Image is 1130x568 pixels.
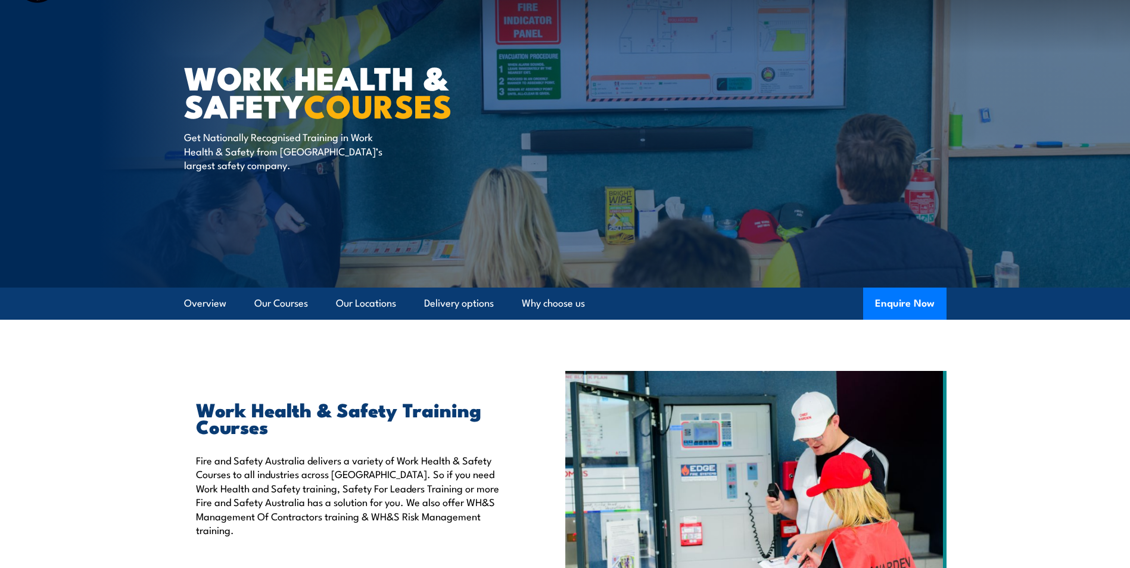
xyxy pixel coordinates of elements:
[184,288,226,319] a: Overview
[254,288,308,319] a: Our Courses
[304,80,452,129] strong: COURSES
[196,453,510,536] p: Fire and Safety Australia delivers a variety of Work Health & Safety Courses to all industries ac...
[336,288,396,319] a: Our Locations
[184,63,478,118] h1: Work Health & Safety
[522,288,585,319] a: Why choose us
[184,130,401,171] p: Get Nationally Recognised Training in Work Health & Safety from [GEOGRAPHIC_DATA]’s largest safet...
[196,401,510,434] h2: Work Health & Safety Training Courses
[424,288,494,319] a: Delivery options
[863,288,947,320] button: Enquire Now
